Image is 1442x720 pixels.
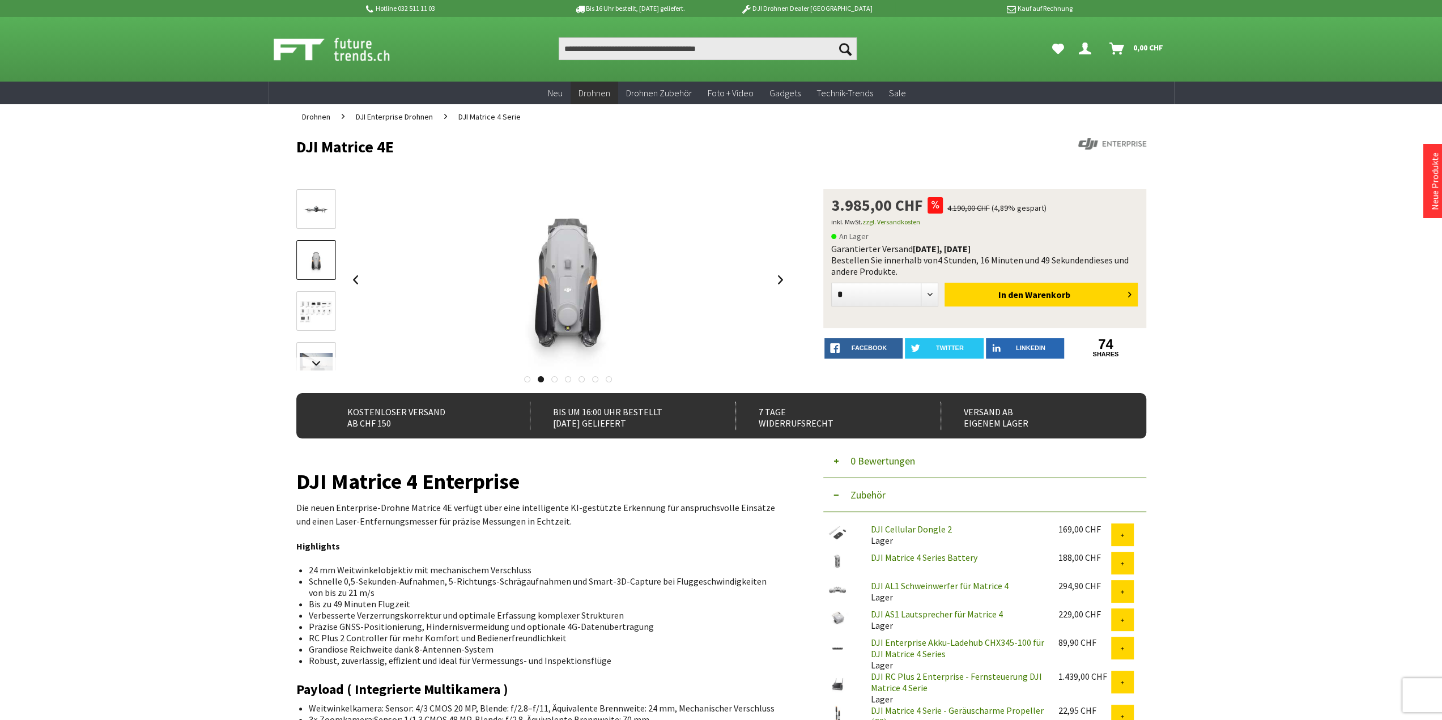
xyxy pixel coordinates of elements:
[823,552,852,570] img: DJI Matrice 4 Series Battery
[1058,523,1111,535] div: 169,00 CHF
[823,580,852,599] img: DJI AL1 Schweinwerfer für Matrice 4
[296,138,976,155] h1: DJI Matrice 4E
[1058,637,1111,648] div: 89,90 CHF
[296,104,336,129] a: Drohnen
[618,82,700,105] a: Drohnen Zubehör
[309,621,780,632] li: Präzise GNSS-Positionierung, Hindernisvermeidung und optionale 4G-Datenübertragung
[1066,351,1145,358] a: shares
[309,644,780,655] li: Grandiose Reichweite dank 8-Antennen-System
[852,344,887,351] span: facebook
[626,87,692,99] span: Drohnen Zubehör
[816,87,873,99] span: Technik-Trends
[809,82,881,105] a: Technik-Trends
[941,402,1121,430] div: Versand ab eigenem Lager
[895,2,1072,15] p: Kauf auf Rechnung
[986,338,1065,359] a: LinkedIn
[300,201,333,219] img: Vorschau: DJI Matrice 4E
[862,218,920,226] a: zzgl. Versandkosten
[1058,552,1111,563] div: 188,00 CHF
[831,229,869,243] span: An Lager
[823,608,852,627] img: DJI AS1 Lautsprecher für Matrice 4
[769,87,801,99] span: Gadgets
[833,37,857,60] button: Suchen
[309,632,780,644] li: RC Plus 2 Controller für mehr Komfort und Bedienerfreundlichkeit
[540,82,571,105] a: Neu
[700,82,762,105] a: Foto + Video
[309,598,780,610] li: Bis zu 49 Minuten Flugzeit
[296,474,789,489] h1: DJI Matrice 4 Enterprise
[1105,37,1169,60] a: Warenkorb
[296,540,340,552] strong: Highlights
[1066,338,1145,351] a: 74
[823,444,1146,478] button: 0 Bewertungen
[548,87,563,99] span: Neu
[1058,580,1111,591] div: 294,90 CHF
[735,402,916,430] div: 7 Tage Widerrufsrecht
[823,671,852,699] img: DJI RC Plus 2 Enterprise - Fernsteuerung DJI Matrice 4 Serie
[1133,39,1163,57] span: 0,00 CHF
[871,608,1003,620] a: DJI AS1 Lautsprecher für Matrice 4
[889,87,906,99] span: Sale
[1058,671,1111,682] div: 1.439,00 CHF
[356,112,433,122] span: DJI Enterprise Drohnen
[913,243,971,254] b: [DATE], [DATE]
[862,608,1049,631] div: Lager
[881,82,914,105] a: Sale
[998,289,1023,300] span: In den
[350,104,439,129] a: DJI Enterprise Drohnen
[1058,705,1111,716] div: 22,95 CHF
[718,2,895,15] p: DJI Drohnen Dealer [GEOGRAPHIC_DATA]
[309,702,780,714] li: Weitwinkelkamera: Sensor: 4/3 CMOS 20 MP, Blende: f/2.8–f/11, Äquivalente Brennweite: 24 mm, Mech...
[862,580,1049,603] div: Lager
[530,402,711,430] div: Bis um 16:00 Uhr bestellt [DATE] geliefert
[823,478,1146,512] button: Zubehör
[1078,138,1146,150] img: DJI Enterprise
[823,637,852,657] img: DJI Enterprise Akku-Ladehub CHX345-100 für DJI Matrice 4 Series
[578,87,610,99] span: Drohnen
[309,655,780,666] li: Robust, zuverlässig, effizient und ideal für Vermessungs- und Inspektionsflüge
[1429,152,1440,210] a: Neue Produkte
[992,203,1047,213] span: (4,89% gespart)
[831,243,1138,277] div: Garantierter Versand Bestellen Sie innerhalb von dieses und andere Produkte.
[1025,289,1070,300] span: Warenkorb
[302,112,330,122] span: Drohnen
[824,338,903,359] a: facebook
[309,564,780,576] li: 24 mm Weitwinkelobjektiv mit mechanischem Verschluss
[309,576,780,598] li: Schnelle 0,5-Sekunden-Aufnahmen, 5-Richtungs-Schrägaufnahmen und Smart-3D-Capture bei Fluggeschwi...
[296,501,789,528] p: Die neuen Enterprise-Drohne Matrice 4E verfügt über eine intelligente KI-gestützte Erkennung für ...
[938,254,1089,266] span: 4 Stunden, 16 Minuten und 49 Sekunden
[458,112,521,122] span: DJI Matrice 4 Serie
[945,283,1138,306] button: In den Warenkorb
[831,197,923,213] span: 3.985,00 CHF
[1058,608,1111,620] div: 229,00 CHF
[862,523,1049,546] div: Lager
[1047,37,1070,60] a: Meine Favoriten
[364,2,541,15] p: Hotline 032 511 11 03
[862,637,1049,671] div: Lager
[274,35,415,63] img: Shop Futuretrends - zur Startseite wechseln
[559,37,857,60] input: Produkt, Marke, Kategorie, EAN, Artikelnummer…
[871,637,1044,659] a: DJI Enterprise Akku-Ladehub CHX345-100 für DJI Matrice 4 Series
[708,87,754,99] span: Foto + Video
[936,344,964,351] span: twitter
[871,671,1042,693] a: DJI RC Plus 2 Enterprise - Fernsteuerung DJI Matrice 4 Serie
[296,682,789,697] h2: Payload ( Integrierte Multikamera )
[325,402,505,430] div: Kostenloser Versand ab CHF 150
[862,671,1049,705] div: Lager
[871,580,1009,591] a: DJI AL1 Schweinwerfer für Matrice 4
[947,203,990,213] span: 4.190,00 CHF
[541,2,718,15] p: Bis 16 Uhr bestellt, [DATE] geliefert.
[571,82,618,105] a: Drohnen
[823,523,852,542] img: DJI Cellular Dongle 2
[905,338,984,359] a: twitter
[309,610,780,621] li: Verbesserte Verzerrungskorrektur und optimale Erfassung komplexer Strukturen
[871,552,977,563] a: DJI Matrice 4 Series Battery
[762,82,809,105] a: Gadgets
[871,523,952,535] a: DJI Cellular Dongle 2
[1016,344,1045,351] span: LinkedIn
[453,104,526,129] a: DJI Matrice 4 Serie
[831,215,1138,229] p: inkl. MwSt.
[1074,37,1100,60] a: Dein Konto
